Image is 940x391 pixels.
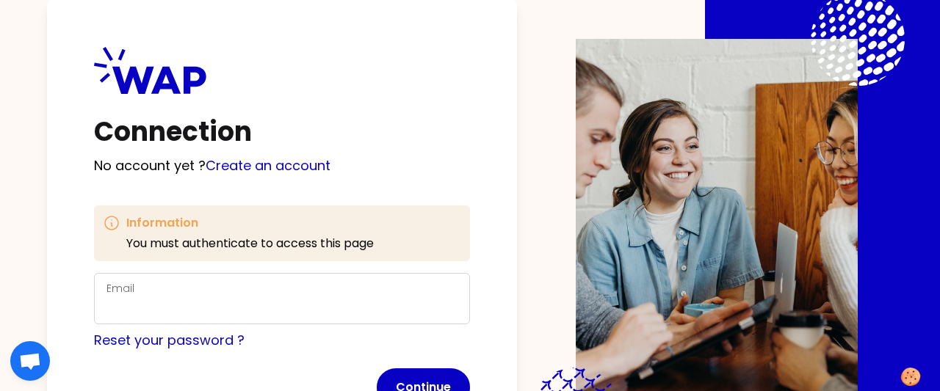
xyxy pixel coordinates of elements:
label: Email [106,281,134,296]
p: You must authenticate to access this page [126,235,374,252]
h1: Connection [94,117,470,147]
a: Create an account [206,156,330,175]
p: No account yet ? [94,156,470,176]
a: Reset your password ? [94,331,245,349]
div: Chat öffnen [10,341,50,381]
h3: Information [126,214,374,232]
